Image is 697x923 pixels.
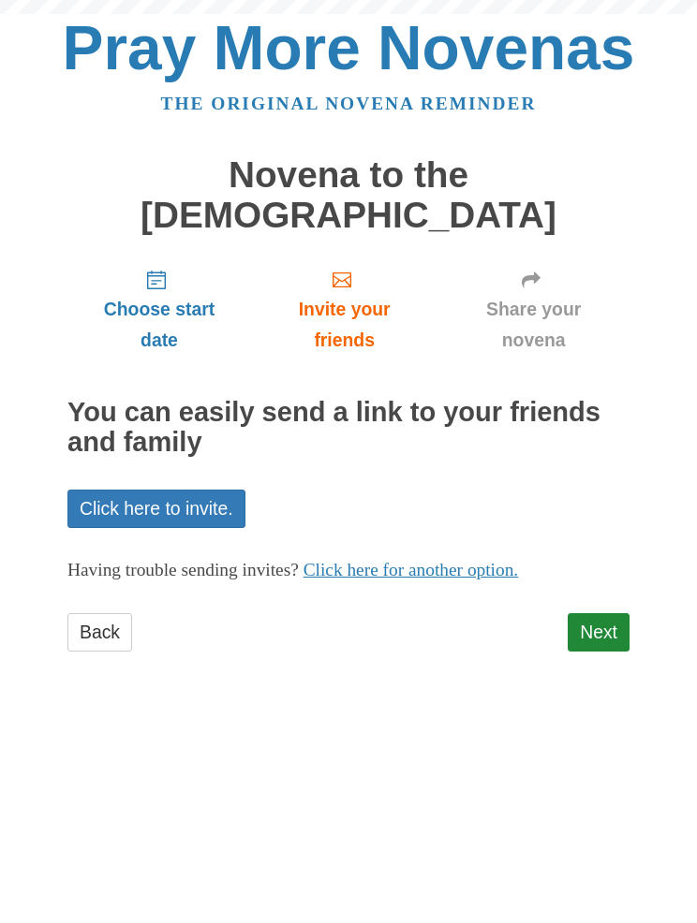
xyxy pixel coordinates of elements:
a: The original novena reminder [161,94,537,113]
a: Click here to invite. [67,490,245,528]
span: Choose start date [86,294,232,356]
a: Invite your friends [251,254,437,365]
span: Invite your friends [270,294,419,356]
a: Pray More Novenas [63,13,635,82]
a: Back [67,613,132,652]
span: Share your novena [456,294,611,356]
a: Choose start date [67,254,251,365]
a: Next [568,613,630,652]
a: Share your novena [437,254,630,365]
h1: Novena to the [DEMOGRAPHIC_DATA] [67,155,630,235]
h2: You can easily send a link to your friends and family [67,398,630,458]
a: Click here for another option. [304,560,519,579]
span: Having trouble sending invites? [67,560,299,579]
